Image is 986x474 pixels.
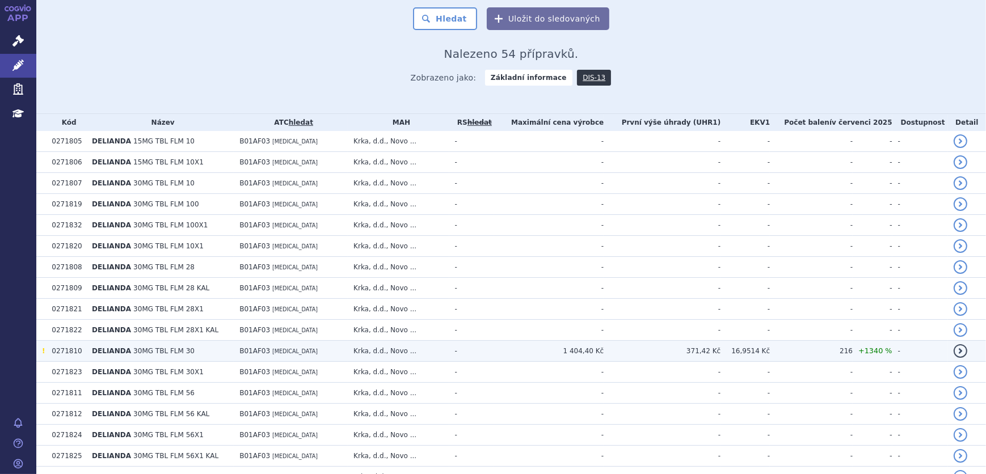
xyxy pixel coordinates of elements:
[720,215,770,236] td: -
[720,114,770,131] th: EKV1
[853,215,892,236] td: -
[853,278,892,299] td: -
[494,425,604,446] td: -
[720,446,770,467] td: -
[272,138,318,145] span: [MEDICAL_DATA]
[494,278,604,299] td: -
[892,236,948,257] td: -
[348,236,449,257] td: Krka, d.d., Novo ...
[133,137,195,145] span: 15MG TBL FLM 10
[449,114,494,131] th: RS
[770,341,853,362] td: 216
[46,404,86,425] td: 0271812
[449,341,494,362] td: -
[348,299,449,320] td: Krka, d.d., Novo ...
[239,263,270,271] span: B01AF03
[720,404,770,425] td: -
[892,278,948,299] td: -
[720,425,770,446] td: -
[239,410,270,418] span: B01AF03
[604,299,720,320] td: -
[92,347,131,355] span: DELIANDA
[239,179,270,187] span: B01AF03
[133,200,199,208] span: 30MG TBL FLM 100
[239,305,270,313] span: B01AF03
[92,137,131,145] span: DELIANDA
[86,114,234,131] th: Název
[954,449,967,463] a: detail
[604,404,720,425] td: -
[604,257,720,278] td: -
[604,320,720,341] td: -
[133,221,208,229] span: 30MG TBL FLM 100X1
[272,180,318,187] span: [MEDICAL_DATA]
[604,173,720,194] td: -
[449,215,494,236] td: -
[892,446,948,467] td: -
[92,179,131,187] span: DELIANDA
[272,159,318,166] span: [MEDICAL_DATA]
[770,299,853,320] td: -
[348,131,449,152] td: Krka, d.d., Novo ...
[92,368,131,376] span: DELIANDA
[954,407,967,421] a: detail
[494,299,604,320] td: -
[46,131,86,152] td: 0271805
[239,137,270,145] span: B01AF03
[92,284,131,292] span: DELIANDA
[892,131,948,152] td: -
[954,386,967,400] a: detail
[133,326,218,334] span: 30MG TBL FLM 28X1 KAL
[467,118,492,126] del: hledat
[892,257,948,278] td: -
[954,323,967,337] a: detail
[272,222,318,228] span: [MEDICAL_DATA]
[46,257,86,278] td: 0271808
[133,368,204,376] span: 30MG TBL FLM 30X1
[892,114,948,131] th: Dostupnost
[92,431,131,439] span: DELIANDA
[46,320,86,341] td: 0271822
[239,221,270,229] span: B01AF03
[348,425,449,446] td: Krka, d.d., Novo ...
[92,452,131,460] span: DELIANDA
[948,114,986,131] th: Detail
[239,200,270,208] span: B01AF03
[449,236,494,257] td: -
[449,152,494,173] td: -
[853,194,892,215] td: -
[494,341,604,362] td: 1 404,40 Kč
[133,347,195,355] span: 30MG TBL FLM 30
[239,284,270,292] span: B01AF03
[494,194,604,215] td: -
[272,306,318,312] span: [MEDICAL_DATA]
[853,446,892,467] td: -
[604,446,720,467] td: -
[133,242,204,250] span: 30MG TBL FLM 10X1
[770,194,853,215] td: -
[46,152,86,173] td: 0271806
[720,173,770,194] td: -
[239,158,270,166] span: B01AF03
[577,70,611,86] a: DIS-13
[853,404,892,425] td: -
[853,173,892,194] td: -
[494,131,604,152] td: -
[449,383,494,404] td: -
[272,327,318,333] span: [MEDICAL_DATA]
[604,194,720,215] td: -
[954,428,967,442] a: detail
[46,173,86,194] td: 0271807
[234,114,348,131] th: ATC
[770,215,853,236] td: -
[133,431,204,439] span: 30MG TBL FLM 56X1
[272,432,318,438] span: [MEDICAL_DATA]
[954,218,967,232] a: detail
[348,404,449,425] td: Krka, d.d., Novo ...
[348,383,449,404] td: Krka, d.d., Novo ...
[133,410,209,418] span: 30MG TBL FLM 56 KAL
[604,362,720,383] td: -
[272,453,318,459] span: [MEDICAL_DATA]
[494,215,604,236] td: -
[487,7,609,30] button: Uložit do sledovaných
